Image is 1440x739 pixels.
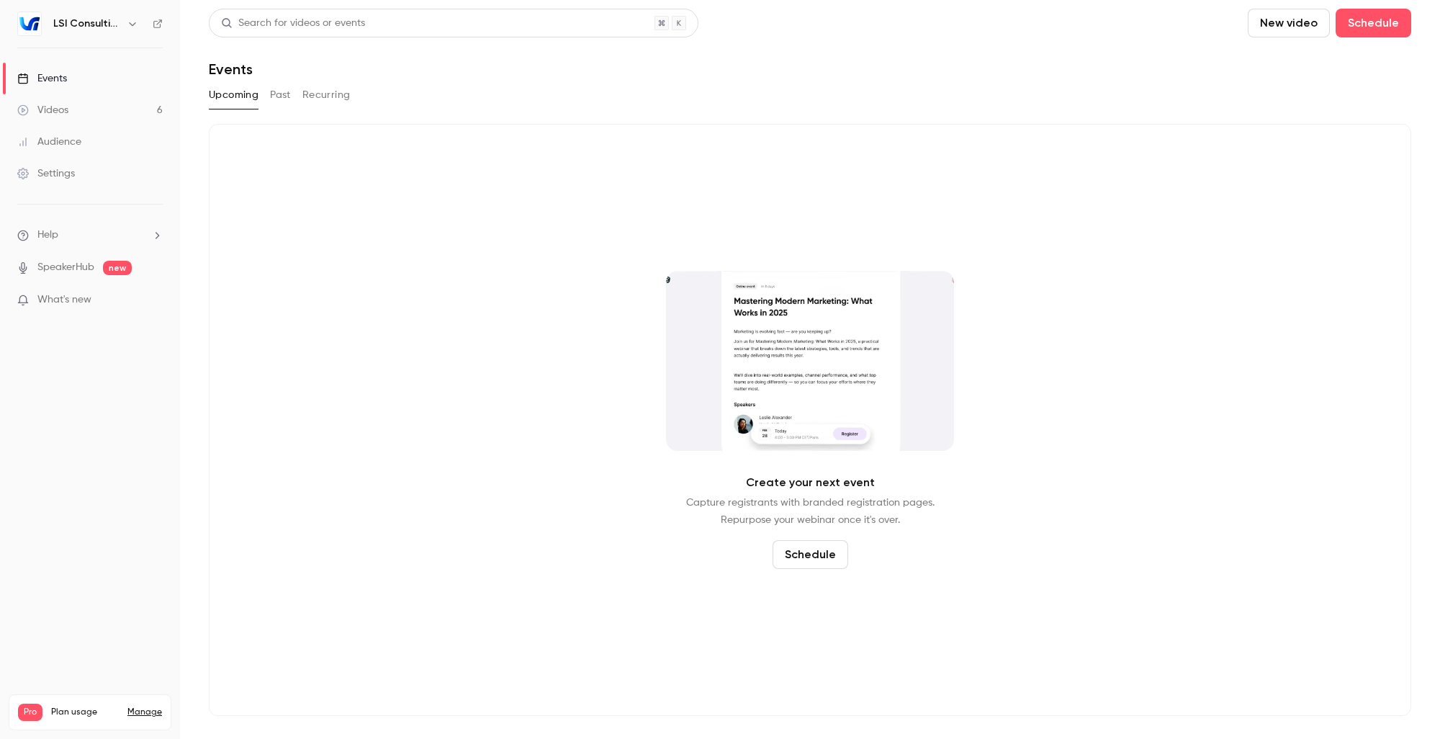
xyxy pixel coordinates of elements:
div: Settings [17,166,75,181]
a: Manage [127,707,162,718]
h6: LSI Consulting [53,17,121,31]
h1: Events [209,61,253,78]
button: Past [270,84,291,107]
p: Capture registrants with branded registration pages. Repurpose your webinar once it's over. [686,494,935,529]
img: LSI Consulting [18,12,41,35]
div: Search for videos or events [221,16,365,31]
li: help-dropdown-opener [17,228,163,243]
button: Schedule [773,540,848,569]
button: Schedule [1336,9,1411,37]
span: Plan usage [51,707,119,718]
span: Pro [18,704,42,721]
span: What's new [37,292,91,308]
div: Events [17,71,67,86]
a: SpeakerHub [37,260,94,275]
span: new [103,261,132,275]
span: Help [37,228,58,243]
button: Recurring [302,84,351,107]
div: Audience [17,135,81,149]
div: Videos [17,103,68,117]
button: Upcoming [209,84,258,107]
button: New video [1248,9,1330,37]
p: Create your next event [746,474,875,491]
